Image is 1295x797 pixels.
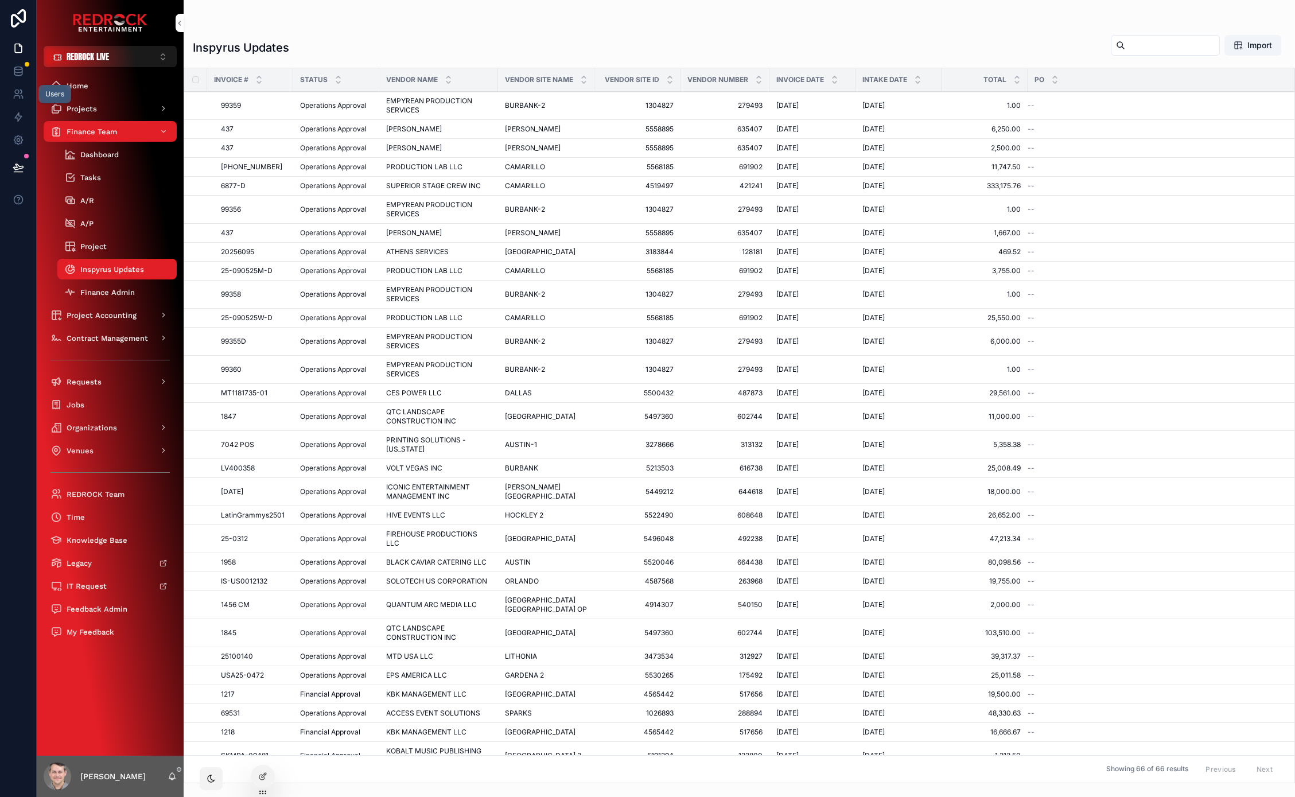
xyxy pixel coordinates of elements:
[601,228,674,238] a: 5558895
[386,125,442,134] span: [PERSON_NAME]
[37,67,184,657] div: scrollable content
[948,313,1021,322] a: 25,550.00
[862,125,935,134] a: [DATE]
[221,143,234,153] span: 437
[44,75,177,96] a: Home
[57,259,177,279] a: Inspyrus Updates
[948,228,1021,238] a: 1,667.00
[386,247,491,256] a: ATHENS SERVICES
[221,101,286,110] a: 99359
[221,337,286,346] a: 99355D
[601,181,674,190] a: 4519497
[300,337,372,346] a: Operations Approval
[687,181,763,190] span: 421241
[1028,181,1035,190] span: --
[505,266,545,275] span: CAMARILLO
[687,162,763,172] a: 691902
[776,290,799,299] span: [DATE]
[601,143,674,153] span: 5558895
[386,266,462,275] span: PRODUCTION LAB LLC
[505,228,561,238] span: [PERSON_NAME]
[67,81,88,91] span: Home
[862,266,885,275] span: [DATE]
[776,313,849,322] a: [DATE]
[44,371,177,392] a: Requests
[386,96,491,115] a: EMPYREAN PRODUCTION SERVICES
[386,266,491,275] a: PRODUCTION LAB LLC
[300,205,372,214] a: Operations Approval
[386,313,462,322] span: PRODUCTION LAB LLC
[1247,40,1272,51] span: Import
[862,143,935,153] a: [DATE]
[776,162,799,172] span: [DATE]
[221,247,254,256] span: 20256095
[948,101,1021,110] a: 1.00
[601,205,674,214] a: 1304827
[505,162,545,172] span: CAMARILLO
[601,337,674,346] span: 1304827
[300,290,372,299] a: Operations Approval
[862,205,885,214] span: [DATE]
[300,101,372,110] a: Operations Approval
[505,143,588,153] a: [PERSON_NAME]
[221,125,286,134] a: 437
[1028,228,1035,238] span: --
[1028,205,1281,214] a: --
[948,290,1021,299] span: 1.00
[862,337,885,346] span: [DATE]
[221,228,234,238] span: 437
[386,360,491,379] span: EMPYREAN PRODUCTION SERVICES
[300,388,367,398] span: Operations Approval
[1028,365,1035,374] span: --
[1028,266,1281,275] a: --
[687,365,763,374] span: 279493
[386,247,449,256] span: ATHENS SERVICES
[386,332,491,351] a: EMPYREAN PRODUCTION SERVICES
[948,266,1021,275] span: 3,755.00
[601,313,674,322] a: 5568185
[80,219,94,228] span: A/P
[221,162,282,172] span: [PHONE_NUMBER]
[687,290,763,299] a: 279493
[687,247,763,256] a: 128181
[1028,337,1281,346] a: --
[505,125,588,134] a: [PERSON_NAME]
[221,365,286,374] a: 99360
[1028,181,1281,190] a: --
[776,181,849,190] a: [DATE]
[948,247,1021,256] span: 469.52
[687,313,763,322] span: 691902
[601,125,674,134] a: 5558895
[948,337,1021,346] a: 6,000.00
[300,143,372,153] a: Operations Approval
[386,228,491,238] a: [PERSON_NAME]
[687,228,763,238] span: 635407
[386,143,491,153] a: [PERSON_NAME]
[505,337,588,346] a: BURBANK-2
[776,247,799,256] span: [DATE]
[221,125,234,134] span: 437
[776,125,799,134] span: [DATE]
[221,365,242,374] span: 99360
[386,313,491,322] a: PRODUCTION LAB LLC
[601,266,674,275] a: 5568185
[601,365,674,374] span: 1304827
[1028,143,1035,153] span: --
[300,205,367,214] span: Operations Approval
[386,285,491,304] span: EMPYREAN PRODUCTION SERVICES
[221,266,273,275] span: 25-090525M-D
[386,162,462,172] span: PRODUCTION LAB LLC
[862,266,935,275] a: [DATE]
[862,365,935,374] a: [DATE]
[505,337,545,346] span: BURBANK-2
[80,265,144,274] span: Inspyrus Updates
[300,337,367,346] span: Operations Approval
[386,228,442,238] span: [PERSON_NAME]
[505,290,545,299] span: BURBANK-2
[505,313,545,322] span: CAMARILLO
